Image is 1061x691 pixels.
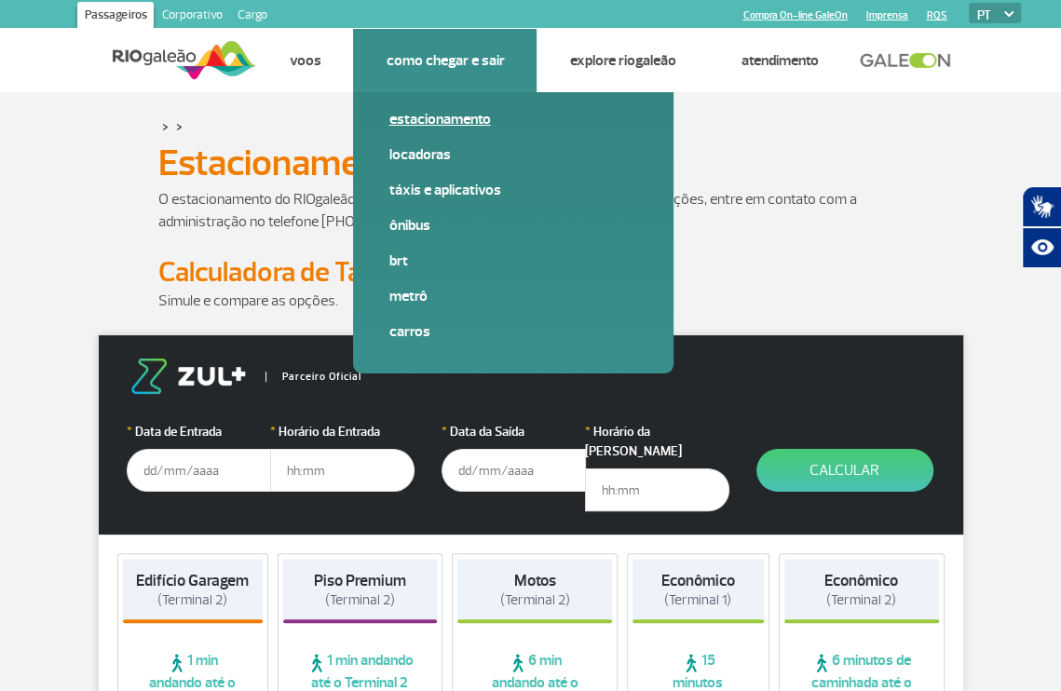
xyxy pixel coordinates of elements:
span: (Terminal 2) [826,591,896,609]
label: Data da Saída [442,422,586,441]
strong: Piso Premium [314,571,406,590]
label: Horário da [PERSON_NAME] [585,422,729,461]
a: Explore RIOgaleão [569,51,675,70]
strong: Econômico [824,571,898,590]
button: Abrir tradutor de língua de sinais. [1022,186,1061,227]
a: Ônibus [388,215,638,236]
div: Plugin de acessibilidade da Hand Talk. [1022,186,1061,268]
input: hh:mm [270,449,415,492]
input: dd/mm/aaaa [442,449,586,492]
span: (Terminal 2) [499,591,569,609]
a: Compra On-line GaleOn [743,9,848,21]
p: Simule e compare as opções. [158,290,904,312]
a: BRT [388,251,638,271]
a: Imprensa [866,9,908,21]
span: (Terminal 2) [325,591,395,609]
button: Abrir recursos assistivos. [1022,227,1061,268]
a: Carros [388,321,638,342]
a: Passageiros [77,2,154,32]
a: > [162,115,169,137]
input: hh:mm [585,468,729,511]
strong: Edifício Garagem [136,571,249,590]
a: Atendimento [741,51,818,70]
label: Data de Entrada [127,422,271,441]
label: Horário da Entrada [270,422,415,441]
span: (Terminal 1) [664,591,731,609]
span: (Terminal 2) [157,591,227,609]
a: Cargo [229,2,274,32]
a: Locadoras [388,144,638,165]
a: RQS [927,9,947,21]
strong: Econômico [661,571,735,590]
img: logo-zul.png [127,359,250,394]
a: Táxis e aplicativos [388,180,638,200]
a: Voos [289,51,320,70]
p: O estacionamento do RIOgaleão é administrado pela Estapar. Para dúvidas e informações, entre em c... [158,188,904,233]
a: Estacionamento [388,109,638,129]
h2: Calculadora de Tarifa do Estacionamento [158,255,904,290]
input: dd/mm/aaaa [127,449,271,492]
a: Corporativo [154,2,229,32]
span: Parceiro Oficial [265,372,361,382]
a: Metrô [388,286,638,306]
a: > [176,115,183,137]
button: Calcular [756,449,933,492]
a: Como chegar e sair [386,51,504,70]
h1: Estacionamento [158,147,904,179]
strong: Motos [513,571,555,590]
